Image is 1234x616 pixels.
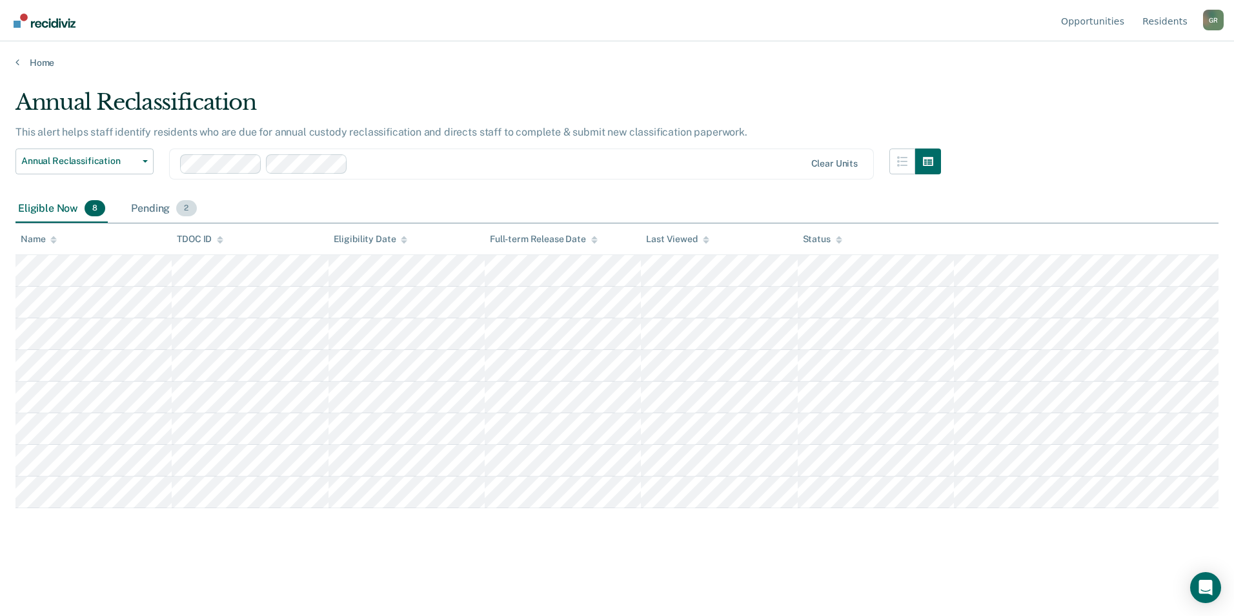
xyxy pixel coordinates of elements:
[1190,572,1221,603] div: Open Intercom Messenger
[811,158,858,169] div: Clear units
[803,234,842,245] div: Status
[15,195,108,223] div: Eligible Now8
[1203,10,1224,30] div: G R
[177,234,223,245] div: TDOC ID
[15,149,154,174] button: Annual Reclassification
[85,200,105,217] span: 8
[14,14,76,28] img: Recidiviz
[15,57,1219,68] a: Home
[21,234,57,245] div: Name
[21,156,137,167] span: Annual Reclassification
[128,195,199,223] div: Pending2
[176,200,196,217] span: 2
[334,234,408,245] div: Eligibility Date
[490,234,598,245] div: Full-term Release Date
[1203,10,1224,30] button: Profile dropdown button
[646,234,709,245] div: Last Viewed
[15,126,747,138] p: This alert helps staff identify residents who are due for annual custody reclassification and dir...
[15,89,941,126] div: Annual Reclassification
